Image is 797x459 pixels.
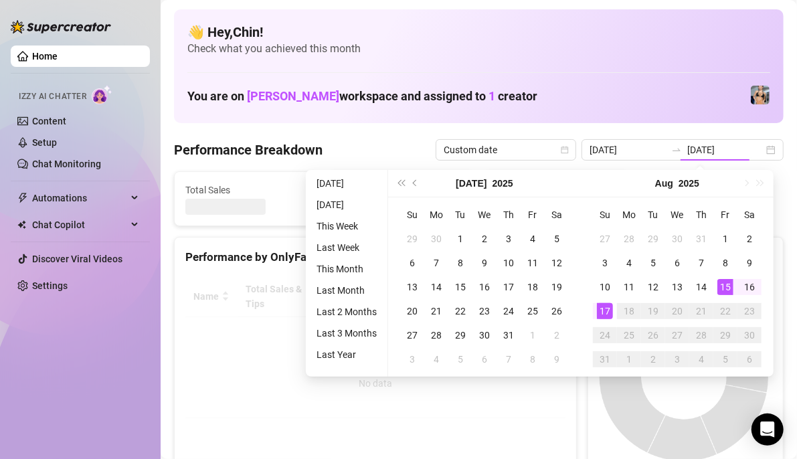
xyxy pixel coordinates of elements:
span: swap-right [671,145,682,155]
span: calendar [561,146,569,154]
h4: Performance Breakdown [174,141,323,159]
input: Start date [590,143,666,157]
img: logo-BBDzfeDw.svg [11,20,111,33]
span: to [671,145,682,155]
h1: You are on workspace and assigned to creator [187,89,537,104]
a: Home [32,51,58,62]
a: Settings [32,280,68,291]
span: loading [366,338,385,357]
h4: 👋 Hey, Chin ! [187,23,770,41]
a: Discover Viral Videos [32,254,122,264]
span: Messages Sent [496,183,618,197]
span: Check what you achieved this month [187,41,770,56]
span: 1 [489,89,495,103]
span: Izzy AI Chatter [19,90,86,103]
a: Setup [32,137,57,148]
img: Chat Copilot [17,220,26,230]
span: Chat Copilot [32,214,127,236]
div: Sales by OnlyFans Creator [599,248,772,266]
img: Veronica [751,86,770,104]
a: Content [32,116,66,126]
span: Automations [32,187,127,209]
span: [PERSON_NAME] [247,89,339,103]
span: Custom date [444,140,568,160]
a: Chat Monitoring [32,159,101,169]
span: thunderbolt [17,193,28,203]
input: End date [687,143,764,157]
span: Active Chats [341,183,462,197]
img: AI Chatter [92,85,112,104]
div: Open Intercom Messenger [751,414,784,446]
span: Total Sales [185,183,307,197]
div: Performance by OnlyFans Creator [185,248,565,266]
